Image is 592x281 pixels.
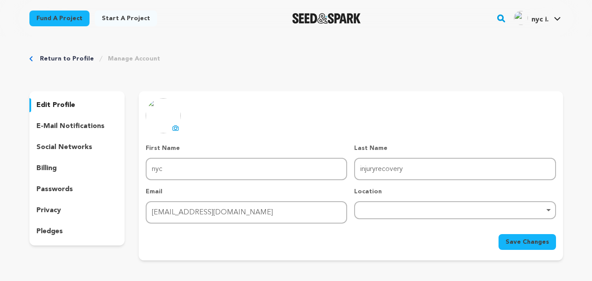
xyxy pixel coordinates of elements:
p: billing [36,163,57,174]
button: billing [29,161,125,175]
button: e-mail notifications [29,119,125,133]
p: edit profile [36,100,75,110]
button: passwords [29,182,125,196]
img: ACg8ocKSuuTktTppWkoYElt_3U4cgjPO_levPGuZpdXbtNP3uLXR1Q=s96-c [514,11,528,25]
p: e-mail notifications [36,121,104,132]
div: nyc i.'s Profile [514,11,549,25]
a: Return to Profile [40,54,94,63]
p: social networks [36,142,92,153]
p: passwords [36,184,73,195]
p: pledges [36,226,63,237]
a: Manage Account [108,54,160,63]
p: First Name [146,144,347,153]
p: Email [146,187,347,196]
button: pledges [29,224,125,238]
input: Email [146,201,347,224]
input: Last Name [354,158,556,180]
button: social networks [29,140,125,154]
a: Seed&Spark Homepage [292,13,361,24]
button: edit profile [29,98,125,112]
img: Seed&Spark Logo Dark Mode [292,13,361,24]
div: Breadcrumb [29,54,563,63]
p: privacy [36,205,61,216]
span: nyc i.'s Profile [512,9,563,28]
p: Location [354,187,556,196]
input: First Name [146,158,347,180]
a: Fund a project [29,11,90,26]
a: Start a project [95,11,157,26]
span: Save Changes [506,238,549,246]
button: privacy [29,203,125,217]
a: nyc i.'s Profile [512,9,563,25]
span: nyc i. [531,16,549,23]
p: Last Name [354,144,556,153]
button: Save Changes [499,234,556,250]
